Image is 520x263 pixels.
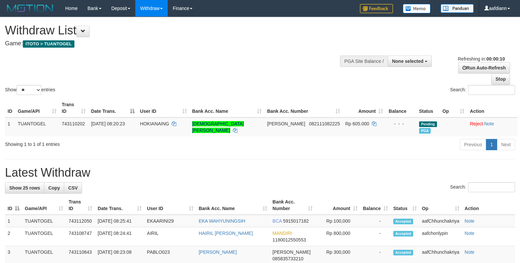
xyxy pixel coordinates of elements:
a: CSV [64,182,82,194]
span: 743110202 [62,121,85,126]
th: Amount: activate to sort column ascending [343,99,386,117]
th: Action [462,196,515,215]
a: Reject [470,121,483,126]
img: MOTION_logo.png [5,3,55,13]
a: Previous [460,139,486,150]
td: 743112050 [66,215,95,227]
td: aafChhunchakriya [419,215,462,227]
span: None selected [392,59,423,64]
td: · [467,117,518,136]
img: Feedback.jpg [360,4,393,13]
th: ID [5,99,15,117]
th: Trans ID: activate to sort column ascending [66,196,95,215]
span: Copy 5915017182 to clipboard [283,218,309,224]
td: - [360,215,391,227]
th: Bank Acc. Name: activate to sort column ascending [190,99,265,117]
span: Accepted [393,250,413,255]
span: ITOTO > TUANTOGEL [23,40,74,48]
span: Pending [419,121,437,127]
a: Next [497,139,515,150]
span: Copy 1180012550553 to clipboard [273,237,306,242]
td: - [360,227,391,246]
a: Note [465,231,475,236]
th: Bank Acc. Name: activate to sort column ascending [196,196,270,215]
h4: Game: [5,40,340,47]
input: Search: [468,182,515,192]
th: Status [416,99,440,117]
th: Trans ID: activate to sort column ascending [59,99,88,117]
td: 1 [5,215,22,227]
span: Rp 605.000 [345,121,369,126]
td: AIRIL [144,227,196,246]
span: Accepted [393,231,413,237]
a: 1 [486,139,497,150]
th: User ID: activate to sort column ascending [137,99,189,117]
td: EKAARINI29 [144,215,196,227]
div: Showing 1 to 1 of 1 entries [5,138,212,148]
span: Show 25 rows [9,185,40,191]
th: Op: activate to sort column ascending [440,99,467,117]
td: Rp 800,000 [315,227,360,246]
h1: Withdraw List [5,24,340,37]
a: Note [484,121,494,126]
td: TUANTOGEL [15,117,59,136]
td: TUANTOGEL [22,227,66,246]
th: User ID: activate to sort column ascending [144,196,196,215]
td: TUANTOGEL [22,215,66,227]
a: [DEMOGRAPHIC_DATA][PERSON_NAME] [192,121,244,133]
img: Button%20Memo.svg [403,4,431,13]
span: CSV [68,185,78,191]
td: aafchonlypin [419,227,462,246]
a: Run Auto-Refresh [458,62,510,73]
th: Balance [386,99,416,117]
span: Accepted [393,219,413,224]
th: Bank Acc. Number: activate to sort column ascending [264,99,342,117]
span: [DATE] 08:20:23 [91,121,125,126]
span: Refreshing in: [458,56,505,62]
span: Copy 085835733210 to clipboard [273,256,303,261]
td: 2 [5,227,22,246]
th: Game/API: activate to sort column ascending [15,99,59,117]
a: Note [465,249,475,255]
td: Rp 100,000 [315,215,360,227]
label: Search: [450,85,515,95]
div: PGA Site Balance / [340,56,388,67]
td: [DATE] 08:24:41 [95,227,144,246]
label: Show entries [5,85,55,95]
td: [DATE] 08:25:41 [95,215,144,227]
th: Status: activate to sort column ascending [391,196,419,215]
h1: Latest Withdraw [5,166,515,179]
th: Balance: activate to sort column ascending [360,196,391,215]
span: [PERSON_NAME] [267,121,305,126]
th: Action [467,99,518,117]
th: Bank Acc. Number: activate to sort column ascending [270,196,315,215]
td: 743108747 [66,227,95,246]
button: None selected [388,56,432,67]
a: Show 25 rows [5,182,44,194]
a: HAIRIL [PERSON_NAME] [199,231,253,236]
span: HOKIANAING [140,121,169,126]
span: [PERSON_NAME] [273,249,311,255]
select: Showentries [17,85,41,95]
th: Date Trans.: activate to sort column ascending [95,196,144,215]
a: Stop [491,73,510,85]
th: Date Trans.: activate to sort column descending [88,99,137,117]
strong: 00:00:10 [486,56,505,62]
span: Copy 082111082225 to clipboard [309,121,340,126]
th: Game/API: activate to sort column ascending [22,196,66,215]
span: Marked by aafchonlypin [419,128,431,134]
span: Copy [48,185,60,191]
input: Search: [468,85,515,95]
div: - - - [388,120,414,127]
td: 1 [5,117,15,136]
th: ID: activate to sort column descending [5,196,22,215]
label: Search: [450,182,515,192]
a: Copy [44,182,64,194]
th: Op: activate to sort column ascending [419,196,462,215]
a: [PERSON_NAME] [199,249,237,255]
th: Amount: activate to sort column ascending [315,196,360,215]
img: panduan.png [441,4,474,13]
a: Note [465,218,475,224]
span: BCA [273,218,282,224]
a: EKA WAHYUNINGSIH [199,218,245,224]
